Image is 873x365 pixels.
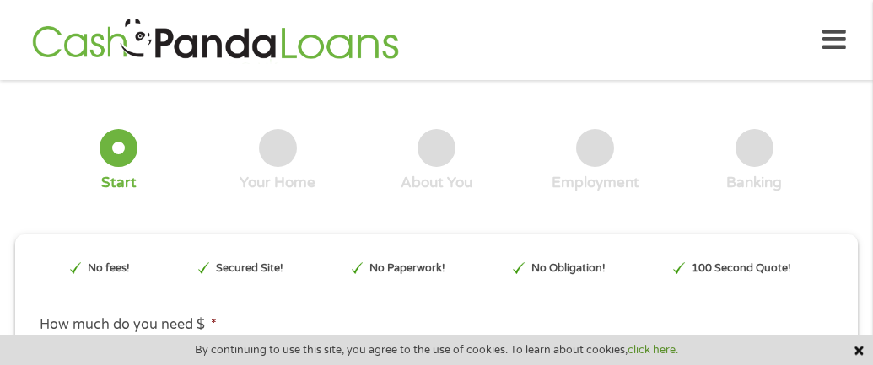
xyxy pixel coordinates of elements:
[369,260,445,276] p: No Paperwork!
[240,174,315,192] div: Your Home
[40,316,217,334] label: How much do you need $
[195,344,678,356] span: By continuing to use this site, you agree to the use of cookies. To learn about cookies,
[216,260,283,276] p: Secured Site!
[531,260,606,276] p: No Obligation!
[726,174,782,192] div: Banking
[27,16,403,64] img: GetLoanNow Logo
[628,343,678,357] a: click here.
[401,174,472,192] div: About You
[101,174,137,192] div: Start
[552,174,639,192] div: Employment
[692,260,791,276] p: 100 Second Quote!
[88,260,130,276] p: No fees!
